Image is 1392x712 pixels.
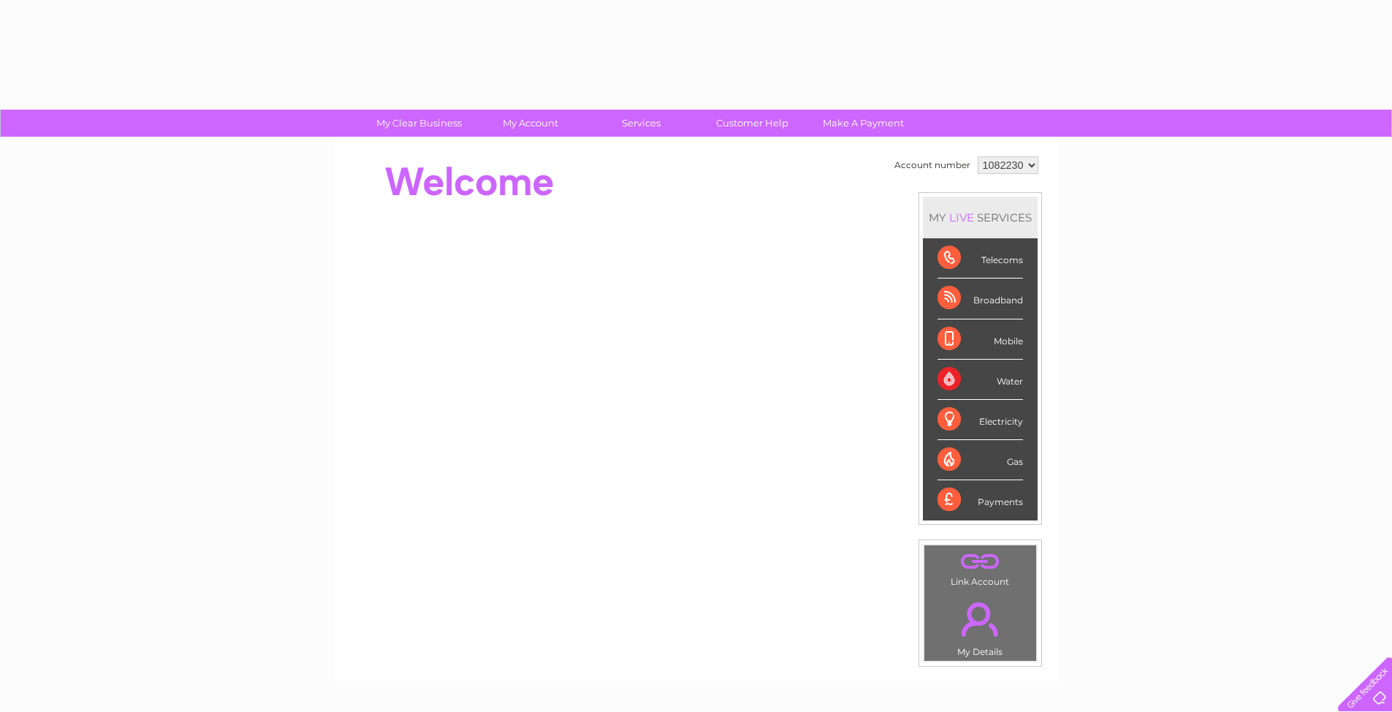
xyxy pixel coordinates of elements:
div: Gas [937,440,1023,480]
a: . [928,549,1032,575]
div: Water [937,360,1023,400]
a: My Account [470,110,590,137]
td: Link Account [924,545,1037,591]
div: Payments [937,480,1023,520]
div: LIVE [946,211,977,224]
div: MY SERVICES [923,197,1038,238]
a: My Clear Business [359,110,479,137]
a: Make A Payment [803,110,924,137]
a: . [928,594,1032,645]
div: Mobile [937,319,1023,360]
div: Electricity [937,400,1023,440]
td: My Details [924,590,1037,662]
div: Broadband [937,279,1023,319]
a: Services [581,110,701,137]
a: Customer Help [692,110,813,137]
td: Account number [891,153,974,178]
div: Telecoms [937,238,1023,279]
